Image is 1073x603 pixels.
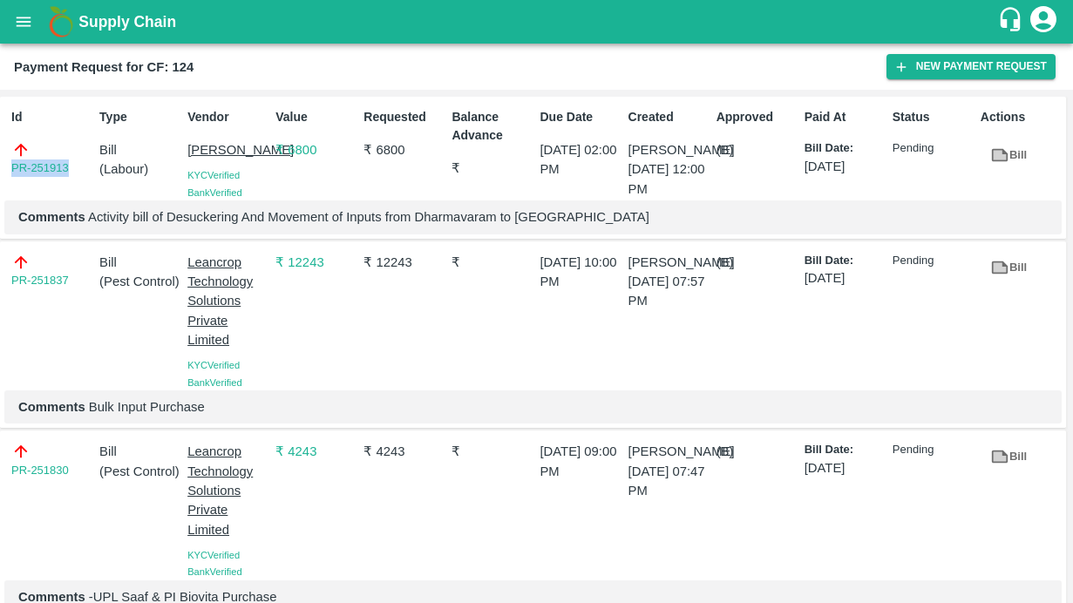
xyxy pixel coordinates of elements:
[99,442,180,461] p: Bill
[275,253,357,272] p: ₹ 12243
[452,108,533,145] p: Balance Advance
[187,170,240,180] span: KYC Verified
[452,442,533,461] p: ₹
[99,140,180,159] p: Bill
[18,400,85,414] b: Comments
[363,253,445,272] p: ₹ 12243
[805,458,886,478] p: [DATE]
[11,462,69,479] a: PR-251830
[540,108,621,126] p: Due Date
[99,108,180,126] p: Type
[99,462,180,481] p: ( Pest Control )
[805,268,886,288] p: [DATE]
[11,159,69,177] a: PR-251913
[997,6,1028,37] div: customer-support
[893,253,974,269] p: Pending
[187,253,268,349] p: Leancrop Technology Solutions Private Limited
[628,108,710,126] p: Created
[187,442,268,539] p: Leancrop Technology Solutions Private Limited
[805,442,886,458] p: Bill Date:
[893,140,974,157] p: Pending
[187,377,241,388] span: Bank Verified
[805,157,886,176] p: [DATE]
[11,272,69,289] a: PR-251837
[628,140,710,159] p: [PERSON_NAME]
[893,108,974,126] p: Status
[886,54,1056,79] button: New Payment Request
[18,210,85,224] b: Comments
[628,442,710,461] p: [PERSON_NAME]
[981,140,1036,171] a: Bill
[14,60,194,74] b: Payment Request for CF: 124
[452,253,533,272] p: ₹
[452,159,533,178] p: ₹
[981,442,1036,472] a: Bill
[540,253,621,292] p: [DATE] 10:00 PM
[805,108,886,126] p: Paid At
[44,4,78,39] img: logo
[540,442,621,481] p: [DATE] 09:00 PM
[628,159,710,199] p: [DATE] 12:00 PM
[805,253,886,269] p: Bill Date:
[628,272,710,311] p: [DATE] 07:57 PM
[363,108,445,126] p: Requested
[893,442,974,458] p: Pending
[187,566,241,577] span: Bank Verified
[981,108,1062,126] p: Actions
[716,253,798,272] p: (B)
[187,187,241,198] span: Bank Verified
[716,108,798,126] p: Approved
[716,442,798,461] p: (B)
[363,140,445,159] p: ₹ 6800
[981,253,1036,283] a: Bill
[1028,3,1059,40] div: account of current user
[805,140,886,157] p: Bill Date:
[187,550,240,560] span: KYC Verified
[628,253,710,272] p: [PERSON_NAME]
[99,159,180,179] p: ( Labour )
[18,207,1048,227] p: Activity bill of Desuckering And Movement of Inputs from Dharmavaram to [GEOGRAPHIC_DATA]
[363,442,445,461] p: ₹ 4243
[187,140,268,159] p: [PERSON_NAME]
[99,272,180,291] p: ( Pest Control )
[78,10,997,34] a: Supply Chain
[628,462,710,501] p: [DATE] 07:47 PM
[275,108,357,126] p: Value
[275,140,357,159] p: ₹ 6800
[275,442,357,461] p: ₹ 4243
[99,253,180,272] p: Bill
[18,397,1048,417] p: Bulk Input Purchase
[187,108,268,126] p: Vendor
[716,140,798,159] p: (B)
[11,108,92,126] p: Id
[3,2,44,42] button: open drawer
[540,140,621,180] p: [DATE] 02:00 PM
[187,360,240,370] span: KYC Verified
[78,13,176,30] b: Supply Chain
